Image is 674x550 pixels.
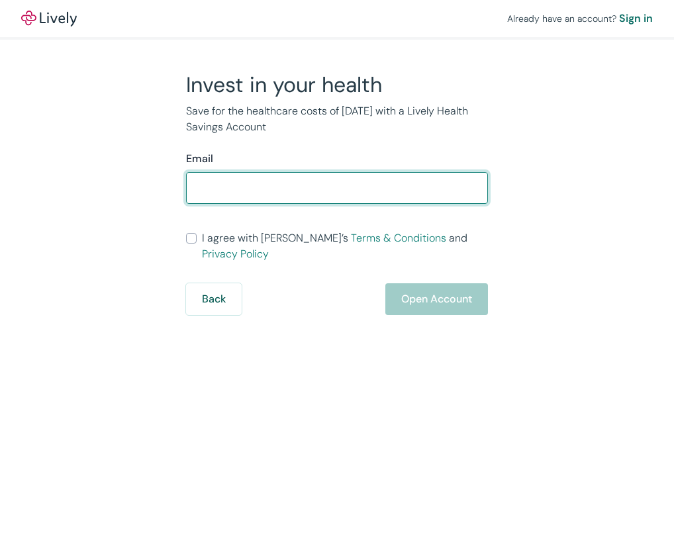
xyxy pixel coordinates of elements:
a: LivelyLively [21,11,77,26]
span: I agree with [PERSON_NAME]’s and [202,230,488,262]
button: Back [186,283,242,315]
a: Privacy Policy [202,247,269,261]
a: Terms & Conditions [351,231,446,245]
img: Lively [21,11,77,26]
p: Save for the healthcare costs of [DATE] with a Lively Health Savings Account [186,103,488,135]
label: Email [186,151,213,167]
div: Already have an account? [507,11,653,26]
a: Sign in [619,11,653,26]
h2: Invest in your health [186,71,488,98]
